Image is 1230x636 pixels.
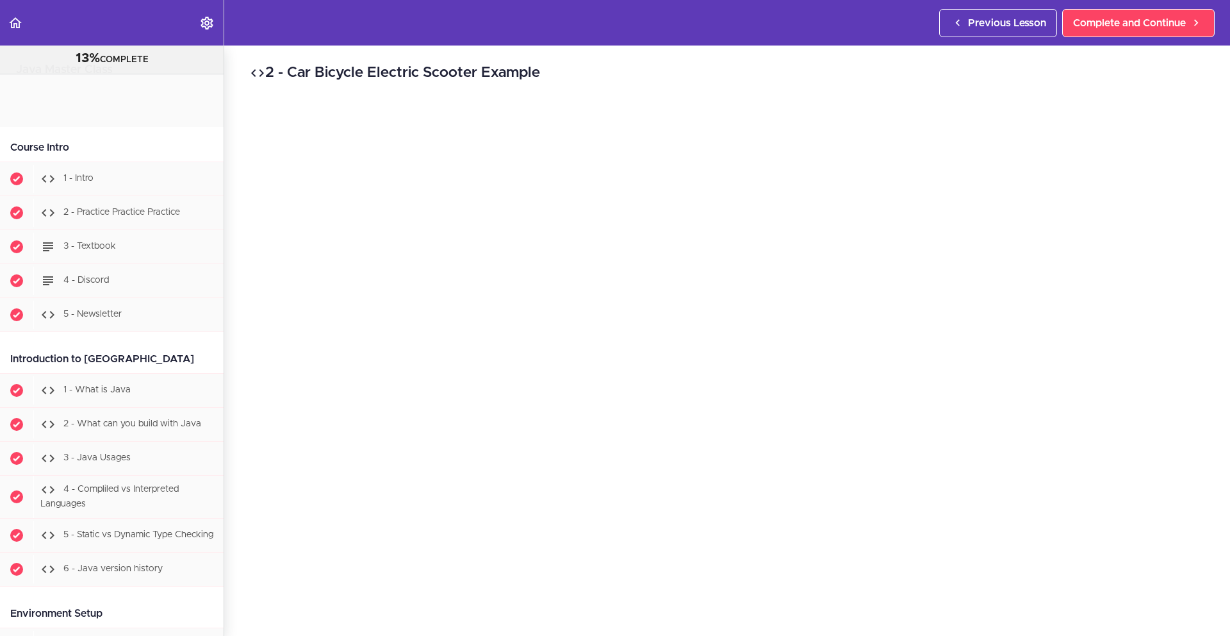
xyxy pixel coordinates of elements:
[16,51,208,67] div: COMPLETE
[63,453,131,462] span: 3 - Java Usages
[76,52,100,65] span: 13%
[1073,15,1186,31] span: Complete and Continue
[968,15,1046,31] span: Previous Lesson
[63,208,180,217] span: 2 - Practice Practice Practice
[63,564,163,573] span: 6 - Java version history
[939,9,1057,37] a: Previous Lesson
[250,62,1204,84] h2: 2 - Car Bicycle Electric Scooter Example
[1062,9,1215,37] a: Complete and Continue
[63,242,116,251] span: 3 - Textbook
[63,419,201,428] span: 2 - What can you build with Java
[40,485,179,508] span: 4 - Compliled vs Interpreted Languages
[8,15,23,31] svg: Back to course curriculum
[63,276,109,285] span: 4 - Discord
[63,385,131,394] span: 1 - What is Java
[199,15,215,31] svg: Settings Menu
[63,530,213,539] span: 5 - Static vs Dynamic Type Checking
[63,174,94,183] span: 1 - Intro
[63,310,122,319] span: 5 - Newsletter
